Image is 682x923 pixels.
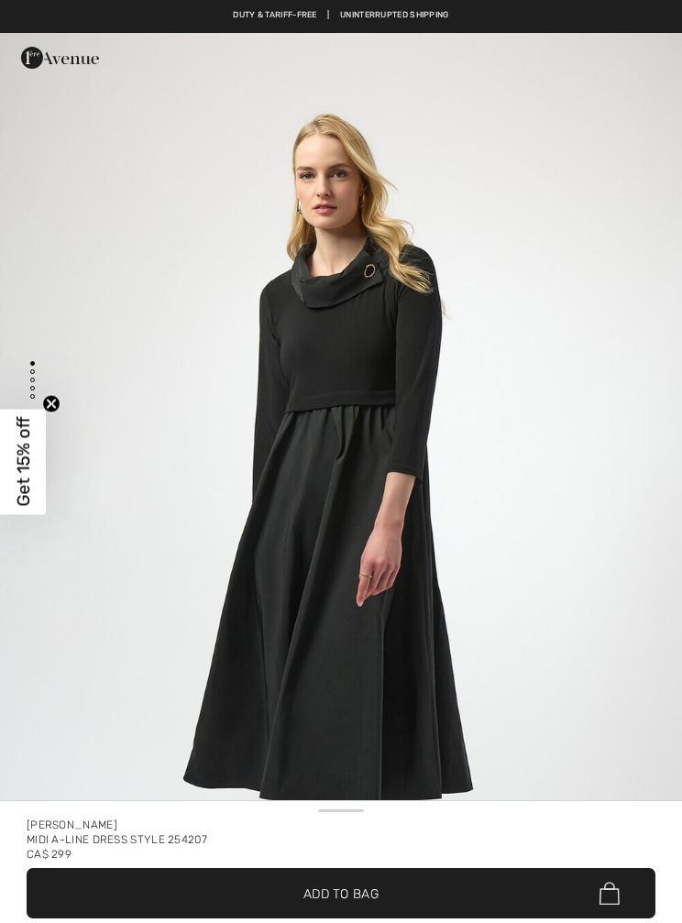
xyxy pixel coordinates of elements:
[42,394,60,412] button: Close teaser
[303,884,379,903] span: Add to Bag
[21,39,99,76] img: 1ère Avenue
[27,818,655,832] div: [PERSON_NAME]
[13,417,34,507] span: Get 15% off
[27,848,71,861] span: CA$ 299
[21,49,99,65] a: 1ère Avenue
[27,832,655,847] div: Midi A-line Dress Style 254207
[599,882,620,906] img: Bag.svg
[27,868,655,918] button: Add to Bag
